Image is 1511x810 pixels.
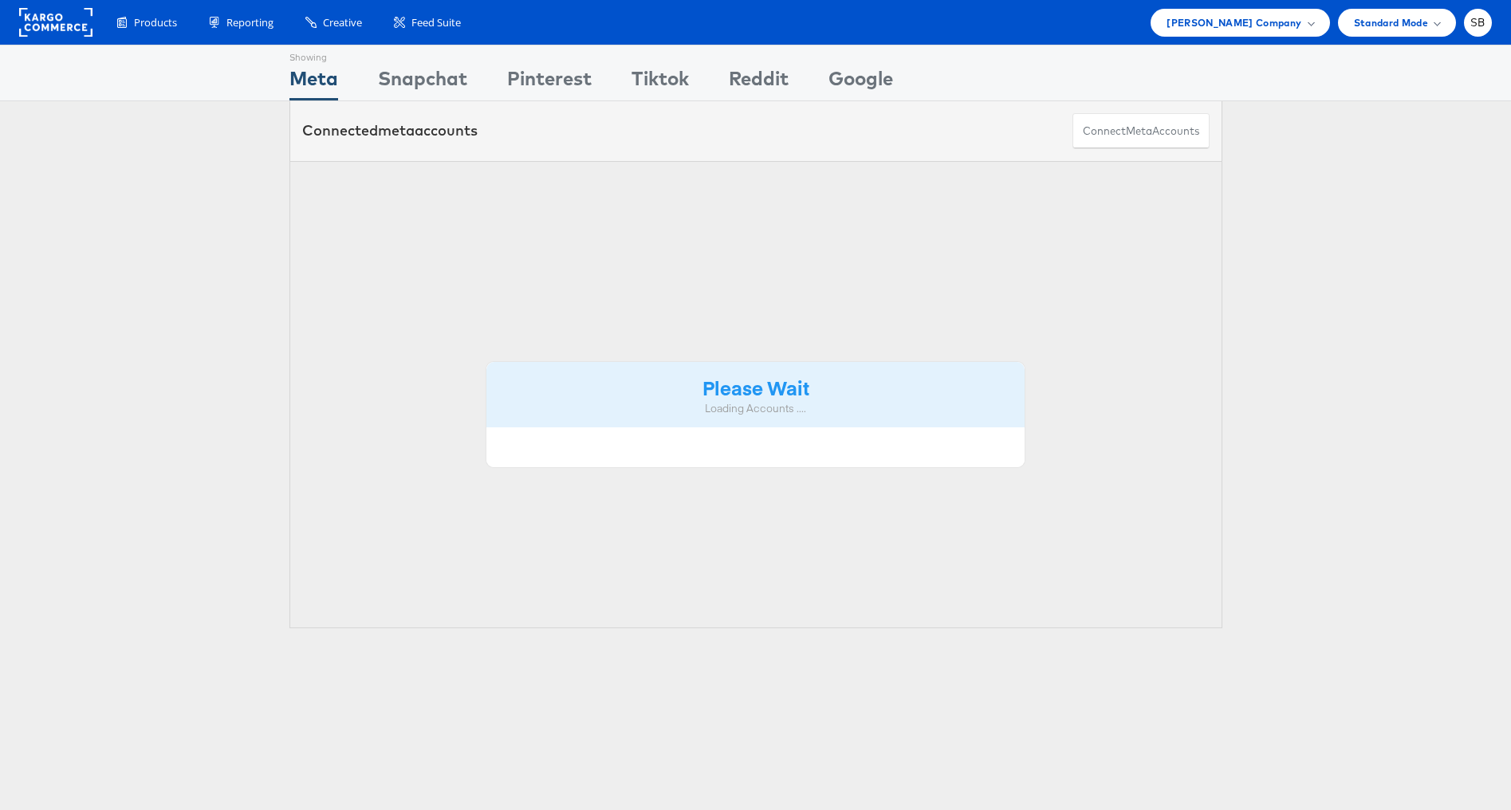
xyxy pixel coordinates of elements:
[1167,14,1301,31] span: [PERSON_NAME] Company
[378,121,415,140] span: meta
[226,15,273,30] span: Reporting
[498,401,1013,416] div: Loading Accounts ....
[632,65,689,100] div: Tiktok
[378,65,467,100] div: Snapchat
[828,65,893,100] div: Google
[411,15,461,30] span: Feed Suite
[1126,124,1152,139] span: meta
[507,65,592,100] div: Pinterest
[134,15,177,30] span: Products
[323,15,362,30] span: Creative
[289,65,338,100] div: Meta
[1470,18,1485,28] span: SB
[302,120,478,141] div: Connected accounts
[729,65,789,100] div: Reddit
[1354,14,1428,31] span: Standard Mode
[289,45,338,65] div: Showing
[702,374,809,400] strong: Please Wait
[1072,113,1210,149] button: ConnectmetaAccounts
